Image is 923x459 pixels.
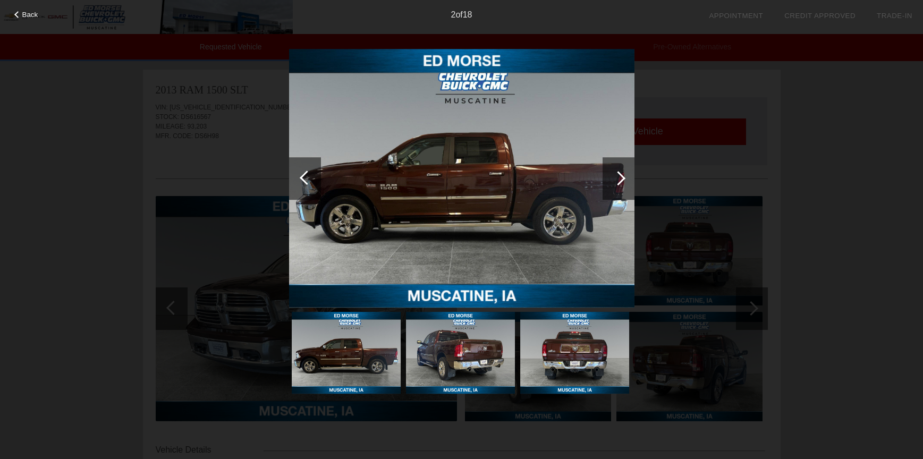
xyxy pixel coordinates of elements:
a: Appointment [709,12,763,20]
img: 3.jpg [406,312,515,394]
a: Credit Approved [784,12,856,20]
img: 2.jpg [289,49,634,308]
span: 2 [451,10,455,19]
span: Back [22,11,38,19]
span: 18 [463,10,472,19]
a: Trade-In [877,12,912,20]
img: 4.jpg [520,312,629,394]
img: 2.jpg [292,312,401,394]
